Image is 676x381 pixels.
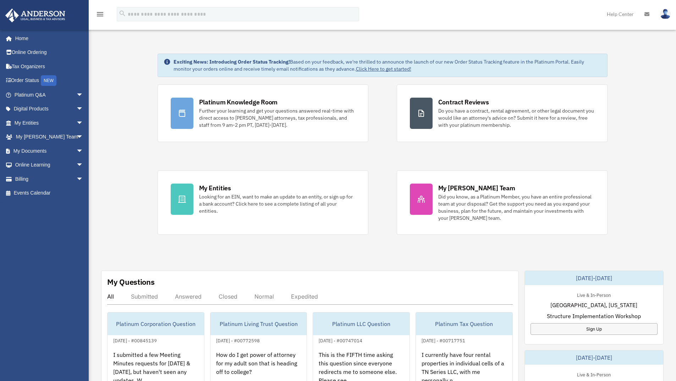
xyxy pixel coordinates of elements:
div: [DATE]-[DATE] [525,271,663,285]
div: Live & In-Person [571,370,616,378]
img: User Pic [660,9,671,19]
a: My [PERSON_NAME] Teamarrow_drop_down [5,130,94,144]
div: Contract Reviews [438,98,489,107]
a: My [PERSON_NAME] Team Did you know, as a Platinum Member, you have an entire professional team at... [397,170,608,235]
a: Click Here to get started! [356,66,411,72]
div: Answered [175,293,202,300]
span: [GEOGRAPHIC_DATA], [US_STATE] [550,301,637,309]
div: Live & In-Person [571,291,616,298]
a: Online Learningarrow_drop_down [5,158,94,172]
a: Digital Productsarrow_drop_down [5,102,94,116]
span: arrow_drop_down [76,130,90,145]
span: arrow_drop_down [76,172,90,186]
span: arrow_drop_down [76,144,90,158]
div: All [107,293,114,300]
a: Events Calendar [5,186,94,200]
i: search [119,10,126,17]
strong: Exciting News: Introducing Order Status Tracking! [174,59,290,65]
div: Submitted [131,293,158,300]
a: Billingarrow_drop_down [5,172,94,186]
div: Platinum LLC Question [313,312,410,335]
div: Based on your feedback, we're thrilled to announce the launch of our new Order Status Tracking fe... [174,58,601,72]
div: Normal [254,293,274,300]
div: Closed [219,293,237,300]
a: menu [96,12,104,18]
a: Online Ordering [5,45,94,60]
div: [DATE] - #00717751 [416,336,471,344]
div: NEW [41,75,56,86]
a: Home [5,31,90,45]
div: Platinum Corporation Question [108,312,204,335]
span: arrow_drop_down [76,158,90,173]
a: Platinum Q&Aarrow_drop_down [5,88,94,102]
span: arrow_drop_down [76,88,90,102]
div: [DATE] - #00747014 [313,336,368,344]
div: [DATE] - #00845139 [108,336,163,344]
div: [DATE]-[DATE] [525,350,663,365]
span: arrow_drop_down [76,102,90,116]
a: My Entitiesarrow_drop_down [5,116,94,130]
div: My Entities [199,184,231,192]
div: My [PERSON_NAME] Team [438,184,515,192]
div: [DATE] - #00772598 [210,336,265,344]
span: arrow_drop_down [76,116,90,130]
a: Sign Up [531,323,658,335]
img: Anderson Advisors Platinum Portal [3,9,67,22]
div: Further your learning and get your questions answered real-time with direct access to [PERSON_NAM... [199,107,355,129]
a: Contract Reviews Do you have a contract, rental agreement, or other legal document you would like... [397,85,608,142]
i: menu [96,10,104,18]
a: My Documentsarrow_drop_down [5,144,94,158]
span: Structure Implementation Workshop [547,312,641,320]
div: Expedited [291,293,318,300]
div: Platinum Tax Question [416,312,512,335]
div: Platinum Knowledge Room [199,98,278,107]
a: Tax Organizers [5,59,94,74]
a: My Entities Looking for an EIN, want to make an update to an entity, or sign up for a bank accoun... [158,170,368,235]
div: Looking for an EIN, want to make an update to an entity, or sign up for a bank account? Click her... [199,193,355,214]
div: My Questions [107,277,155,287]
div: Platinum Living Trust Question [210,312,307,335]
a: Order StatusNEW [5,74,94,88]
div: Did you know, as a Platinum Member, you have an entire professional team at your disposal? Get th... [438,193,594,222]
a: Platinum Knowledge Room Further your learning and get your questions answered real-time with dire... [158,85,368,142]
div: Do you have a contract, rental agreement, or other legal document you would like an attorney's ad... [438,107,594,129]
